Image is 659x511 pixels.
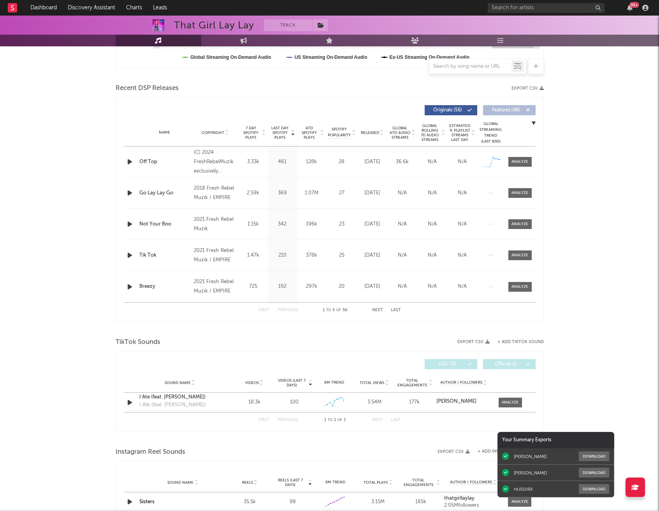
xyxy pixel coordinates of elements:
div: That Girl Lay Lay [174,19,254,31]
span: Global Rolling 7D Audio Streams [419,123,441,142]
div: 99 + [629,2,639,8]
button: First [258,418,270,422]
span: Author / Followers [440,380,482,385]
span: Originals ( 56 ) [430,108,466,113]
div: N/A [449,220,475,228]
div: 27 [328,189,355,197]
button: + Add TikTok Sound [497,340,544,344]
div: N/A [449,158,475,166]
div: 725 [241,283,266,291]
div: N/A [449,252,475,259]
div: I Ate (feat. [PERSON_NAME]) [139,401,206,409]
button: Last [391,308,401,312]
text: US Streaming On-Demand Audio [294,55,367,60]
div: N/A [419,283,445,291]
div: 98 [273,498,312,506]
div: 3.54M [356,398,392,406]
div: 35.5k [230,498,269,506]
span: to [328,418,332,422]
div: 6M Trend [316,479,355,485]
span: Estimated % Playlist Streams Last Day [449,123,471,142]
div: 177k [396,398,432,406]
span: Last Day Spotify Plays [270,126,290,140]
div: 185k [401,498,440,506]
a: Go Lay Lay Go [139,189,190,197]
span: UGC ( 0 ) [430,362,466,367]
span: to [326,308,331,312]
button: Previous [278,308,298,312]
div: 2021 Fresh Rebel Muzik / EMPIRE [194,277,236,296]
div: 297k [299,283,324,291]
div: 1 5 56 [314,306,357,315]
div: 369 [270,189,295,197]
button: Originals(56) [425,105,477,115]
div: 1.15k [241,220,266,228]
strong: [PERSON_NAME] [436,399,476,404]
div: 1.07M [299,189,324,197]
div: + Add Instagram Reel Sound [470,449,544,454]
span: Features ( 48 ) [488,108,524,113]
div: N/A [389,283,415,291]
div: 210 [270,252,295,259]
input: Search for artists [488,3,605,13]
button: + Add Instagram Reel Sound [478,449,544,454]
a: Off Top [139,158,190,166]
span: Videos (last 7 days) [276,378,308,388]
div: 342 [270,220,295,228]
div: 23 [328,220,355,228]
a: Breezy [139,283,190,291]
div: Name [139,130,190,136]
span: ATD Spotify Plays [299,126,320,140]
button: + Add TikTok Sound [490,340,544,344]
a: thatgirllaylay [444,496,503,501]
span: Official ( 1 ) [488,362,524,367]
div: 378k [299,252,324,259]
button: Export CSV [438,449,470,454]
span: of [336,308,341,312]
span: Reels [242,480,253,485]
span: of [337,418,342,422]
span: Total Engagements [401,478,436,487]
a: [PERSON_NAME] [436,399,490,404]
button: 99+ [627,5,633,11]
button: UGC(0) [425,359,477,369]
a: Not Your Boo [139,220,190,228]
button: Track [264,19,313,31]
div: Global Streaming Trend (Last 60D) [479,121,503,144]
span: Instagram Reel Sounds [116,448,185,457]
div: (C) 2024 FreshRebelMuzik exclusively licensed to Beatroot LLC [194,148,236,176]
div: N/A [389,252,415,259]
span: Released [361,130,379,135]
button: Export CSV [511,86,544,91]
div: [DATE] [359,158,385,166]
strong: thatgirllaylay [444,496,474,501]
span: TikTok Sounds [116,338,160,347]
button: Download [579,468,609,478]
div: [DATE] [359,220,385,228]
button: Previous [278,418,298,422]
button: Last [391,418,401,422]
div: N/A [449,189,475,197]
div: 2021 Fresh Rebel Muzik [194,215,236,234]
div: N/A [419,252,445,259]
span: Copyright [202,130,224,135]
span: Total Views [360,381,384,385]
button: First [258,308,270,312]
span: Total Plays [364,480,388,485]
div: 1 1 1 [314,416,357,425]
span: Spotify Popularity [328,127,351,138]
div: 2.05M followers [444,503,503,508]
span: Author / Followers [450,480,492,485]
input: Search by song name or URL [429,63,511,70]
div: 192 [270,283,295,291]
text: Ex-US Streaming On-Demand Audio [389,55,469,60]
div: [DATE] [359,283,385,291]
div: N/A [449,283,475,291]
div: N/A [389,189,415,197]
div: 18.3k [236,398,272,406]
div: N/A [419,189,445,197]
